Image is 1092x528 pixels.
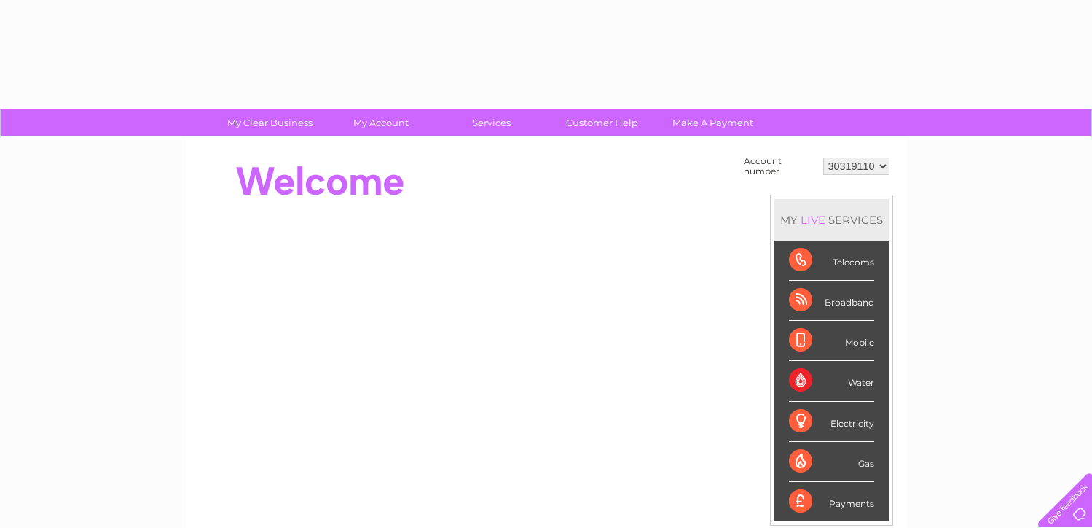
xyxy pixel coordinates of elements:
a: Customer Help [542,109,662,136]
div: Water [789,361,874,401]
a: Services [431,109,551,136]
div: Payments [789,482,874,521]
a: Make A Payment [653,109,773,136]
div: Telecoms [789,241,874,281]
div: Electricity [789,402,874,442]
a: My Clear Business [210,109,330,136]
div: Mobile [789,321,874,361]
div: Broadband [789,281,874,321]
div: MY SERVICES [774,199,889,241]
a: My Account [321,109,441,136]
td: Account number [740,152,820,180]
div: Gas [789,442,874,482]
div: LIVE [798,213,828,227]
